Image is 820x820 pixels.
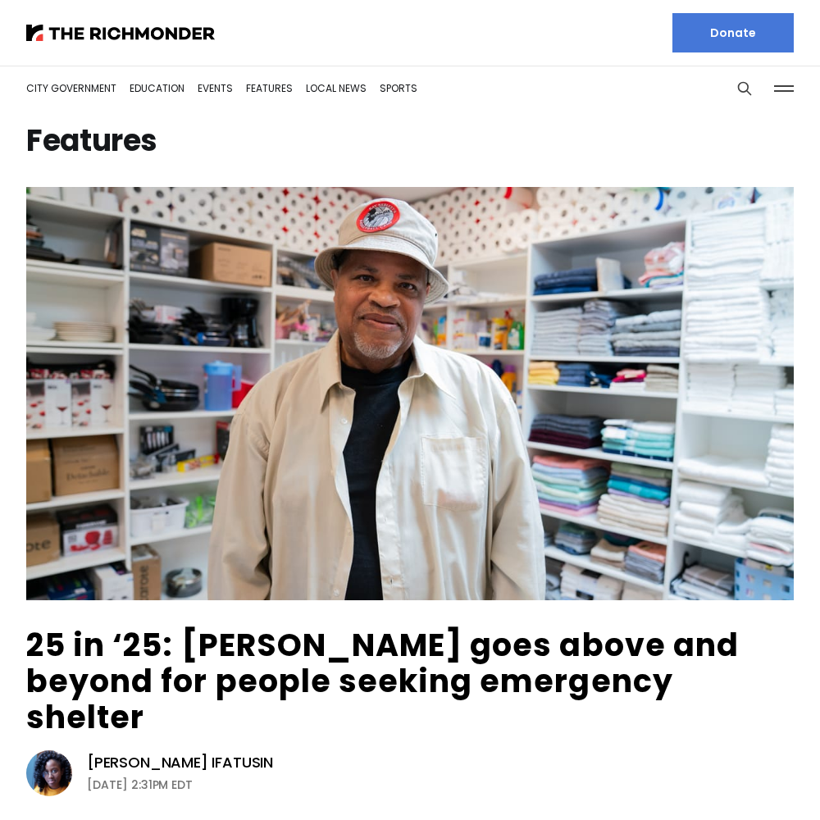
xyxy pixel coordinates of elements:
img: 25 in ‘25: Rodney Hopkins goes above and beyond for people seeking emergency shelter [26,187,794,600]
a: [PERSON_NAME] Ifatusin [87,753,273,772]
a: Features [246,81,293,95]
time: [DATE] 2:31PM EDT [87,775,193,795]
a: City Government [26,81,116,95]
a: Sports [380,81,417,95]
iframe: portal-trigger [681,740,820,820]
img: Victoria A. Ifatusin [26,750,72,796]
a: Events [198,81,233,95]
button: Search this site [732,76,757,101]
a: Local News [306,81,367,95]
h1: Features [26,128,794,154]
a: Donate [672,13,794,52]
a: 25 in ‘25: [PERSON_NAME] goes above and beyond for people seeking emergency shelter [26,623,739,739]
img: The Richmonder [26,25,215,41]
a: Education [130,81,184,95]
